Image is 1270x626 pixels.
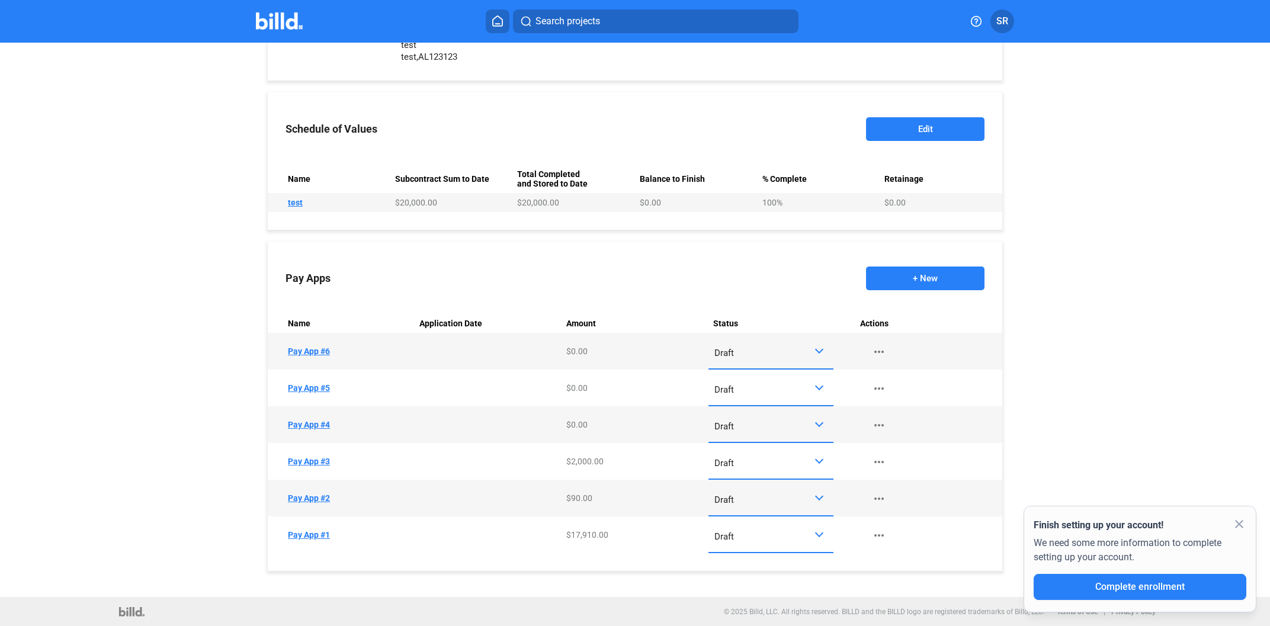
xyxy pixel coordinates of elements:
[512,165,635,193] th: Total Completed and Stored to Date
[880,193,1002,212] td: $0.00
[1034,574,1246,600] button: Complete enrollment
[562,480,708,516] td: $90.00
[268,333,415,370] td: Pay App #6
[990,9,1014,33] button: SR
[268,406,415,443] td: Pay App #4
[872,528,886,542] mat-icon: more_horiz
[562,370,708,406] td: $0.00
[562,314,708,333] th: Amount
[286,272,331,284] div: Pay Apps
[268,370,415,406] td: Pay App #5
[758,193,880,212] td: 100%
[872,345,886,359] mat-icon: more_horiz
[535,14,600,28] span: Search projects
[714,458,734,468] span: Draft
[390,165,513,193] th: Subcontract Sum to Date
[286,123,377,135] div: Schedule of Values
[401,52,418,62] span: test,
[256,12,303,30] img: Billd Company Logo
[714,495,734,505] span: Draft
[1232,517,1246,531] mat-icon: close
[1034,532,1246,574] div: We need some more information to complete setting up your account.
[268,193,390,212] td: test
[872,455,886,469] mat-icon: more_horiz
[872,418,886,432] mat-icon: more_horiz
[714,531,734,542] span: Draft
[714,421,734,432] span: Draft
[708,314,855,333] th: Status
[1034,518,1246,532] div: Finish setting up your account!
[758,165,880,193] th: % Complete
[401,39,457,51] div: test
[268,443,415,480] td: Pay App #3
[724,608,1045,616] p: © 2025 Billd, LLC. All rights reserved. BILLD and the BILLD logo are registered trademarks of Bil...
[268,165,390,193] th: Name
[714,384,734,395] span: Draft
[866,267,984,290] button: + New
[513,9,798,33] button: Search projects
[714,348,734,358] span: Draft
[429,52,457,62] span: 123123
[562,516,708,553] td: $17,910.00
[562,333,708,370] td: $0.00
[880,165,1002,193] th: Retainage
[872,381,886,396] mat-icon: more_horiz
[418,52,429,62] span: AL
[268,480,415,516] td: Pay App #2
[996,14,1008,28] span: SR
[119,607,145,617] img: logo
[268,516,415,553] td: Pay App #1
[1095,581,1185,592] span: Complete enrollment
[415,314,562,333] th: Application Date
[635,165,758,193] th: Balance to Finish
[512,193,635,212] td: $20,000.00
[562,443,708,480] td: $2,000.00
[866,117,984,141] button: Edit
[562,406,708,443] td: $0.00
[390,193,513,212] td: $20,000.00
[635,193,758,212] td: $0.00
[855,314,1002,333] th: Actions
[268,314,415,333] th: Name
[872,492,886,506] mat-icon: more_horiz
